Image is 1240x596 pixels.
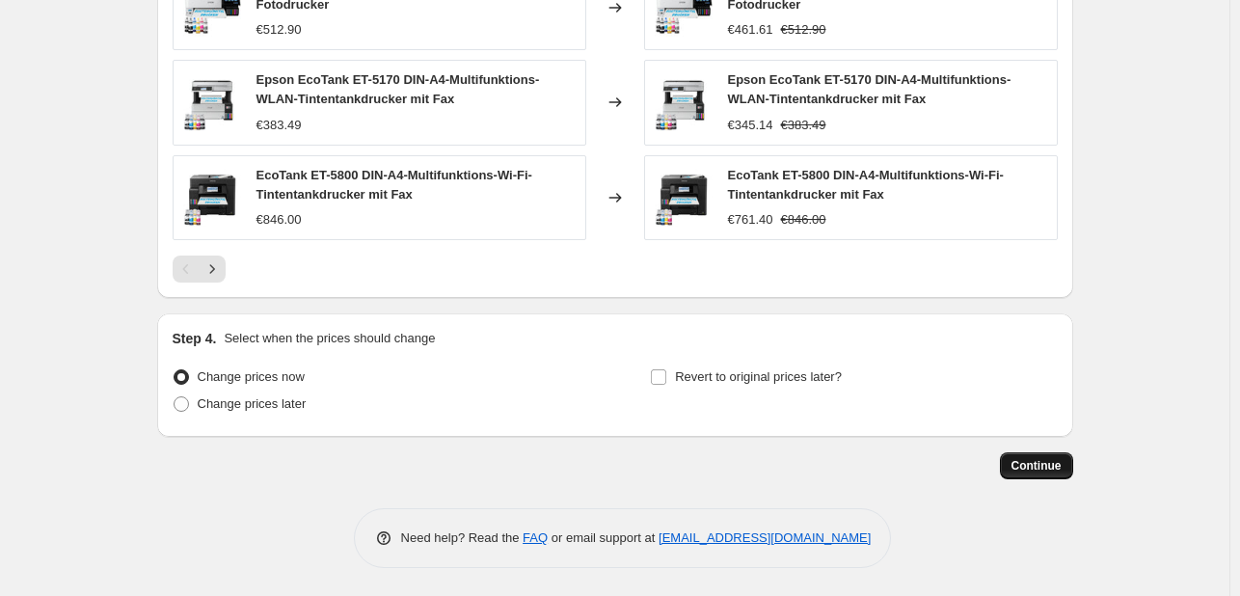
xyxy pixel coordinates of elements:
[224,329,435,348] p: Select when the prices should change
[781,210,826,230] strike: €846.00
[256,116,302,135] div: €383.49
[675,369,842,384] span: Revert to original prices later?
[256,20,302,40] div: €512.90
[728,168,1004,202] span: EcoTank ET-5800 DIN-A4-Multifunktions-Wi-Fi-Tintentankdrucker mit Fax
[781,116,826,135] strike: €383.49
[199,256,226,283] button: Next
[781,20,826,40] strike: €512.90
[728,116,773,135] div: €345.14
[655,169,713,227] img: 71W1dVLo6HL_80x.jpg
[728,72,1011,106] span: Epson EcoTank ET-5170 DIN-A4-Multifunktions-WLAN-Tintentankdrucker mit Fax
[728,20,773,40] div: €461.61
[401,530,524,545] span: Need help? Read the
[659,530,871,545] a: [EMAIL_ADDRESS][DOMAIN_NAME]
[198,396,307,411] span: Change prices later
[183,169,241,227] img: 71W1dVLo6HL_80x.jpg
[655,73,713,131] img: 614uY4lGT8L_80x.jpg
[198,369,305,384] span: Change prices now
[1011,458,1062,474] span: Continue
[173,329,217,348] h2: Step 4.
[523,530,548,545] a: FAQ
[256,72,540,106] span: Epson EcoTank ET-5170 DIN-A4-Multifunktions-WLAN-Tintentankdrucker mit Fax
[548,530,659,545] span: or email support at
[1000,452,1073,479] button: Continue
[256,168,532,202] span: EcoTank ET-5800 DIN-A4-Multifunktions-Wi-Fi-Tintentankdrucker mit Fax
[183,73,241,131] img: 614uY4lGT8L_80x.jpg
[728,210,773,230] div: €761.40
[173,256,226,283] nav: Pagination
[256,210,302,230] div: €846.00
